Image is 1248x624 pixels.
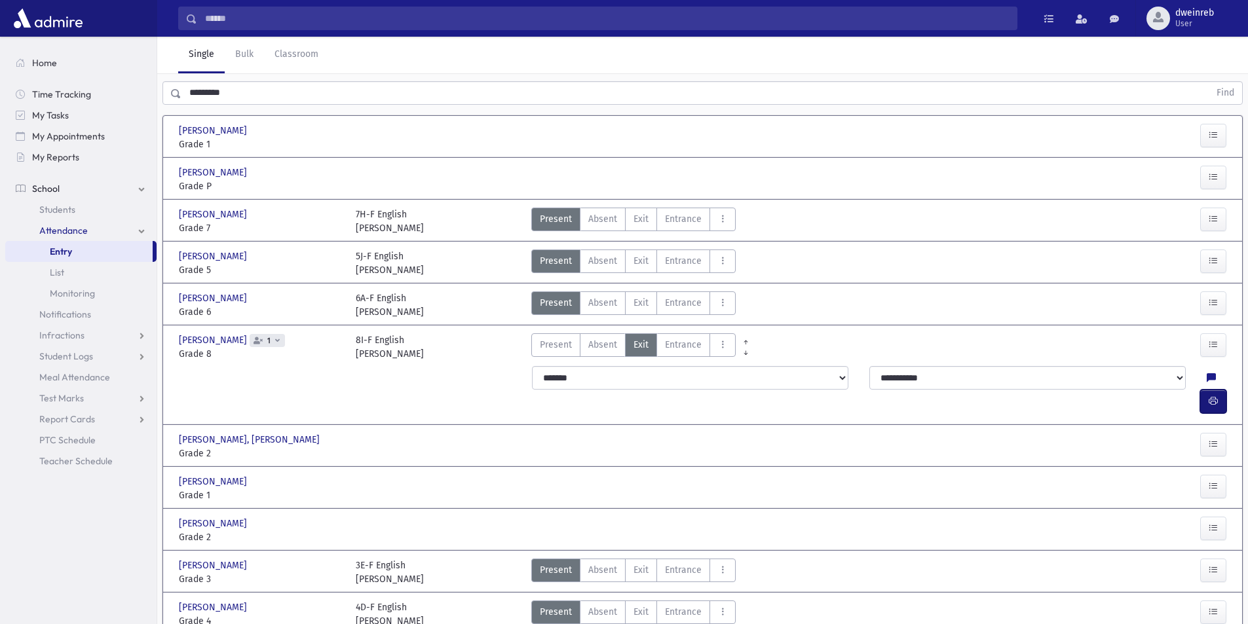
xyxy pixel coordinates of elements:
a: PTC Schedule [5,430,157,450]
span: Present [540,338,572,352]
span: Entrance [665,212,702,226]
span: Infractions [39,329,85,341]
a: Home [5,52,157,73]
span: [PERSON_NAME] [179,166,250,179]
span: List [50,266,64,278]
div: 5J-F English [PERSON_NAME] [356,249,424,277]
span: Grade 1 [179,138,343,151]
span: [PERSON_NAME] [179,291,250,305]
span: Grade 3 [179,572,343,586]
span: Attendance [39,225,88,236]
span: [PERSON_NAME] [179,475,250,488]
a: Teacher Schedule [5,450,157,471]
span: Present [540,212,572,226]
span: Entrance [665,296,702,310]
span: [PERSON_NAME], [PERSON_NAME] [179,433,322,447]
span: Present [540,254,572,268]
span: Report Cards [39,413,95,425]
span: Absent [588,254,617,268]
span: Meal Attendance [39,371,110,383]
span: Present [540,563,572,577]
span: Student Logs [39,350,93,362]
a: List [5,262,157,283]
a: My Reports [5,147,157,168]
a: Single [178,37,225,73]
a: Attendance [5,220,157,241]
div: 3E-F English [PERSON_NAME] [356,559,424,586]
span: Notifications [39,308,91,320]
a: Meal Attendance [5,367,157,388]
span: School [32,183,60,194]
input: Search [197,7,1017,30]
button: Find [1209,82,1242,104]
a: Monitoring [5,283,157,304]
span: User [1175,18,1214,29]
span: Monitoring [50,287,95,299]
div: AttTypes [531,291,736,319]
a: Student Logs [5,346,157,367]
span: Grade 7 [179,221,343,235]
span: My Appointments [32,130,105,142]
span: Test Marks [39,392,84,404]
a: Report Cards [5,409,157,430]
a: Entry [5,241,153,262]
span: Exit [633,563,649,577]
span: [PERSON_NAME] [179,517,250,530]
a: My Appointments [5,126,157,147]
span: Entrance [665,563,702,577]
span: 1 [265,337,273,345]
a: Test Marks [5,388,157,409]
span: Grade 2 [179,447,343,460]
img: AdmirePro [10,5,86,31]
span: [PERSON_NAME] [179,600,250,614]
a: Infractions [5,325,157,346]
a: Students [5,199,157,220]
a: School [5,178,157,199]
span: Home [32,57,57,69]
span: Absent [588,296,617,310]
span: [PERSON_NAME] [179,559,250,572]
span: PTC Schedule [39,434,96,446]
a: My Tasks [5,105,157,126]
a: Classroom [264,37,329,73]
span: Time Tracking [32,88,91,100]
span: Students [39,204,75,215]
span: Absent [588,563,617,577]
div: AttTypes [531,208,736,235]
span: dweinreb [1175,8,1214,18]
span: Grade 1 [179,488,343,502]
span: [PERSON_NAME] [179,333,250,347]
a: Notifications [5,304,157,325]
span: My Tasks [32,109,69,121]
span: [PERSON_NAME] [179,124,250,138]
div: AttTypes [531,249,736,277]
span: Grade 2 [179,530,343,544]
div: AttTypes [531,333,736,361]
span: Grade 5 [179,263,343,277]
span: Absent [588,338,617,352]
span: Exit [633,605,649,619]
span: Entrance [665,254,702,268]
span: Exit [633,212,649,226]
span: Grade 8 [179,347,343,361]
span: Absent [588,212,617,226]
span: My Reports [32,151,79,163]
div: 8I-F English [PERSON_NAME] [356,333,424,361]
div: 7H-F English [PERSON_NAME] [356,208,424,235]
div: AttTypes [531,559,736,586]
span: Present [540,296,572,310]
span: Exit [633,254,649,268]
span: Exit [633,338,649,352]
span: Grade P [179,179,343,193]
span: Entry [50,246,72,257]
span: Exit [633,296,649,310]
span: Teacher Schedule [39,455,113,467]
span: [PERSON_NAME] [179,208,250,221]
div: 6A-F English [PERSON_NAME] [356,291,424,319]
a: Bulk [225,37,264,73]
span: Entrance [665,338,702,352]
span: Present [540,605,572,619]
span: [PERSON_NAME] [179,249,250,263]
a: Time Tracking [5,84,157,105]
span: Absent [588,605,617,619]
